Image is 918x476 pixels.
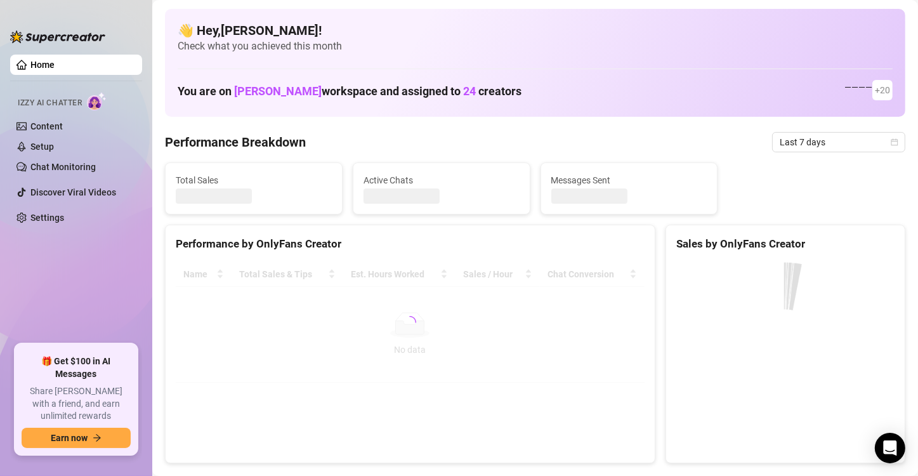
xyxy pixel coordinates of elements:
[30,213,64,223] a: Settings
[875,83,890,97] span: + 20
[22,355,131,380] span: 🎁 Get $100 in AI Messages
[51,433,88,443] span: Earn now
[165,133,306,151] h4: Performance Breakdown
[22,428,131,448] button: Earn nowarrow-right
[22,385,131,423] span: Share [PERSON_NAME] with a friend, and earn unlimited rewards
[176,173,332,187] span: Total Sales
[10,30,105,43] img: logo-BBDzfeDw.svg
[93,433,102,442] span: arrow-right
[30,187,116,197] a: Discover Viral Videos
[403,316,416,329] span: loading
[30,162,96,172] a: Chat Monitoring
[176,235,645,253] div: Performance by OnlyFans Creator
[780,133,898,152] span: Last 7 days
[178,39,893,53] span: Check what you achieved this month
[178,84,521,98] h1: You are on workspace and assigned to creators
[234,84,322,98] span: [PERSON_NAME]
[463,84,476,98] span: 24
[364,173,520,187] span: Active Chats
[844,80,893,100] div: — — — —
[30,142,54,152] a: Setup
[30,60,55,70] a: Home
[178,22,893,39] h4: 👋 Hey, [PERSON_NAME] !
[676,235,895,253] div: Sales by OnlyFans Creator
[87,92,107,110] img: AI Chatter
[551,173,707,187] span: Messages Sent
[875,433,905,463] div: Open Intercom Messenger
[891,138,898,146] span: calendar
[18,97,82,109] span: Izzy AI Chatter
[30,121,63,131] a: Content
